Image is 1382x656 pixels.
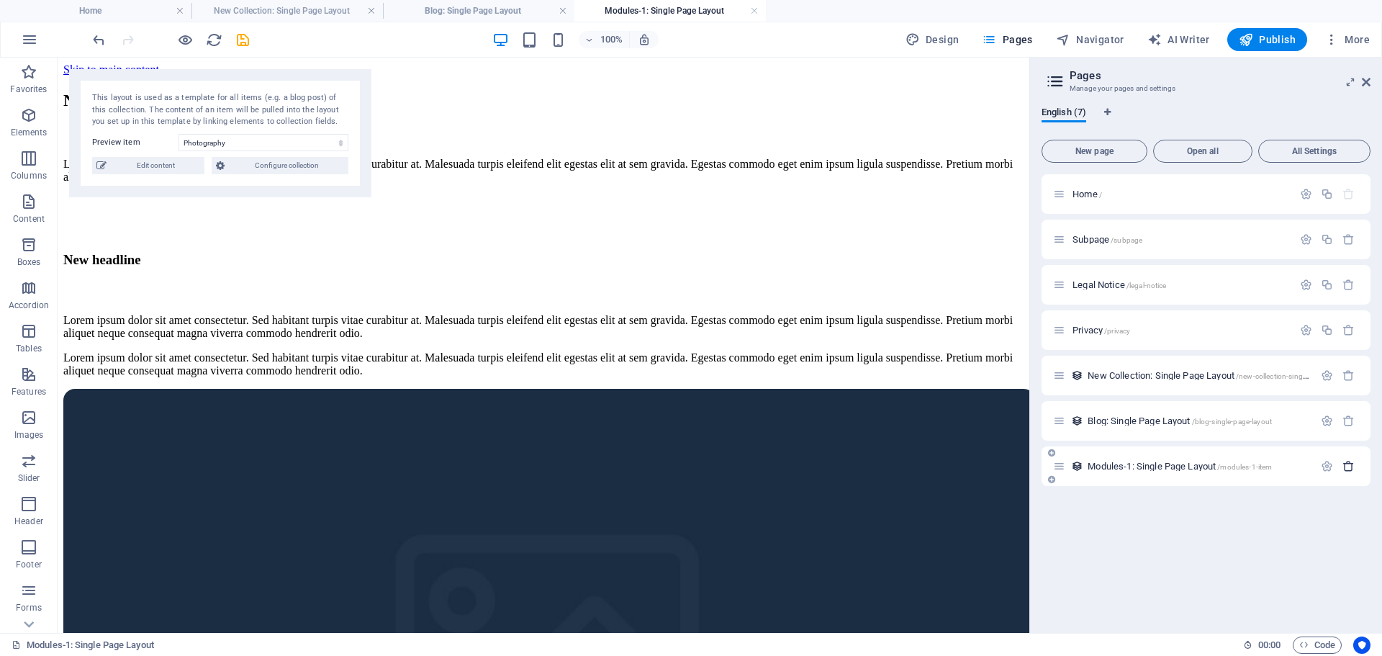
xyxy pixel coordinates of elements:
div: This layout is used as a template for all items (e.g. a blog post) of this collection. The conten... [1071,460,1083,472]
div: This layout is used as a template for all items (e.g. a blog post) of this collection. The conten... [1071,369,1083,382]
span: /subpage [1111,236,1142,244]
p: Slider [18,472,40,484]
h2: Pages [1070,69,1370,82]
div: This layout is used as a template for all items (e.g. a blog post) of this collection. The conten... [1071,415,1083,427]
button: Edit content [92,157,204,174]
span: Navigator [1056,32,1124,47]
button: Pages [976,28,1038,51]
p: Boxes [17,256,41,268]
p: Header [14,516,43,527]
button: New page [1042,140,1147,163]
button: AI Writer [1142,28,1216,51]
span: / [1099,191,1102,199]
span: Pages [982,32,1032,47]
p: Tables [16,343,42,354]
span: Modules-1: Single Page Layout [1088,461,1272,472]
span: English (7) [1042,104,1086,124]
span: /privacy [1104,327,1130,335]
button: Design [900,28,965,51]
span: New Collection: Single Page Layout [1088,370,1348,381]
div: Remove [1342,279,1355,291]
div: Home/ [1068,189,1293,199]
button: More [1319,28,1376,51]
button: Code [1293,637,1342,654]
div: New Collection: Single Page Layout/new-collection-single-page-layout [1083,371,1314,380]
p: Images [14,429,44,441]
div: Settings [1321,460,1333,472]
div: Blog: Single Page Layout/blog-single-page-layout [1083,416,1314,426]
span: Configure collection [229,157,344,174]
div: Settings [1300,279,1312,291]
span: Click to open page [1072,234,1142,245]
span: Click to open page [1088,415,1272,426]
i: Reload page [206,32,222,48]
span: /new-collection-single-page-layout [1236,372,1349,380]
button: Click here to leave preview mode and continue editing [176,31,194,48]
div: Settings [1321,415,1333,427]
div: Settings [1300,188,1312,200]
button: Publish [1227,28,1307,51]
div: The startpage cannot be deleted [1342,188,1355,200]
span: /blog-single-page-layout [1192,418,1272,426]
h4: Blog: Single Page Layout [383,3,574,19]
span: Click to open page [1072,325,1130,336]
span: AI Writer [1147,32,1210,47]
button: reload [205,31,222,48]
div: This layout is used as a template for all items (e.g. a blog post) of this collection. The conten... [92,92,348,128]
div: Settings [1300,324,1312,336]
button: All Settings [1258,140,1370,163]
button: Open all [1153,140,1252,163]
span: More [1324,32,1370,47]
button: Navigator [1050,28,1130,51]
p: Elements [11,127,48,138]
span: : [1268,639,1270,650]
span: Code [1299,637,1335,654]
span: Design [905,32,959,47]
p: Accordion [9,300,49,311]
div: Modules-1: Single Page Layout/modules-1-item [1083,462,1314,471]
div: Language Tabs [1042,107,1370,134]
div: Remove [1342,233,1355,246]
p: Favorites [10,84,47,95]
span: Open all [1160,147,1246,156]
span: 00 00 [1258,637,1281,654]
div: Remove [1342,415,1355,427]
span: Edit content [111,157,200,174]
p: Footer [16,559,42,570]
p: Forms [16,602,42,614]
div: Duplicate [1321,188,1333,200]
div: Duplicate [1321,279,1333,291]
span: Publish [1239,32,1296,47]
div: Duplicate [1321,233,1333,246]
span: All Settings [1265,147,1364,156]
span: Click to open page [1072,189,1102,199]
div: Duplicate [1321,324,1333,336]
h4: New Collection: Single Page Layout [191,3,383,19]
div: Design (Ctrl+Alt+Y) [900,28,965,51]
p: Content [13,213,45,225]
button: save [234,31,251,48]
div: Privacy/privacy [1068,325,1293,335]
h6: 100% [600,31,623,48]
span: /modules-1-item [1217,463,1272,471]
p: Columns [11,170,47,181]
i: On resize automatically adjust zoom level to fit chosen device. [638,33,651,46]
div: Subpage/subpage [1068,235,1293,244]
div: Remove [1342,369,1355,382]
a: Skip to main content [6,6,101,18]
button: undo [90,31,107,48]
label: Preview item [92,134,179,151]
div: Remove [1342,324,1355,336]
h6: Session time [1243,637,1281,654]
div: Legal Notice/legal-notice [1068,280,1293,289]
div: Settings [1300,233,1312,246]
h3: Manage your pages and settings [1070,82,1342,95]
h4: Modules-1: Single Page Layout [574,3,766,19]
button: 100% [579,31,630,48]
span: New page [1048,147,1141,156]
i: Save (Ctrl+S) [235,32,251,48]
span: /legal-notice [1126,282,1167,289]
a: Click to cancel selection. Double-click to open Pages [12,637,154,654]
button: Configure collection [212,157,348,174]
i: Undo: Change pages (Ctrl+Z) [91,32,107,48]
